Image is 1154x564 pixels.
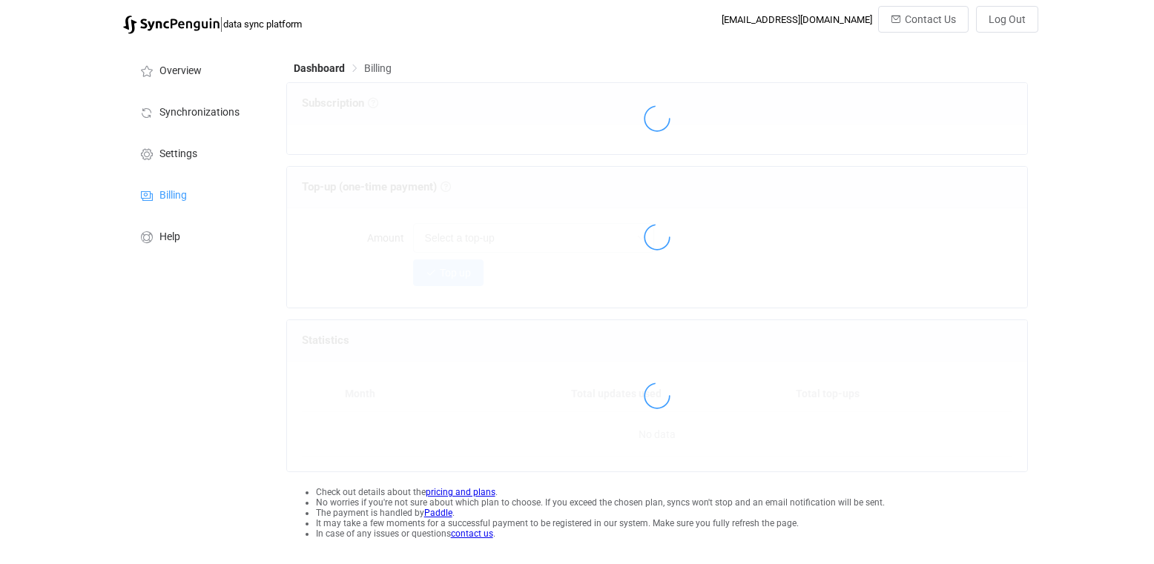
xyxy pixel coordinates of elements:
li: The payment is handled by . [316,508,1029,518]
a: contact us [451,528,493,539]
span: Contact Us [905,13,956,25]
span: Billing [159,190,187,202]
button: Contact Us [878,6,969,33]
span: Overview [159,65,202,77]
a: Overview [123,49,271,90]
a: Billing [123,173,271,215]
span: Dashboard [294,62,345,74]
img: syncpenguin.svg [123,16,220,34]
a: Settings [123,132,271,173]
div: [EMAIL_ADDRESS][DOMAIN_NAME] [722,14,872,25]
a: pricing and plans [426,487,495,497]
span: | [220,13,223,34]
span: Billing [364,62,392,74]
span: Help [159,231,180,243]
a: Synchronizations [123,90,271,132]
li: In case of any issues or questions . [316,528,1029,539]
li: It may take a few moments for a successful payment to be registered in our system. Make sure you ... [316,518,1029,528]
span: data sync platform [223,19,302,30]
span: Log Out [989,13,1026,25]
a: |data sync platform [123,13,302,34]
li: No worries if you're not sure about which plan to choose. If you exceed the chosen plan, syncs wo... [316,497,1029,508]
span: Synchronizations [159,107,240,119]
span: Settings [159,148,197,160]
div: Breadcrumb [294,63,392,73]
button: Log Out [976,6,1038,33]
a: Help [123,215,271,256]
li: Check out details about the . [316,487,1029,497]
a: Paddle [424,508,452,518]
